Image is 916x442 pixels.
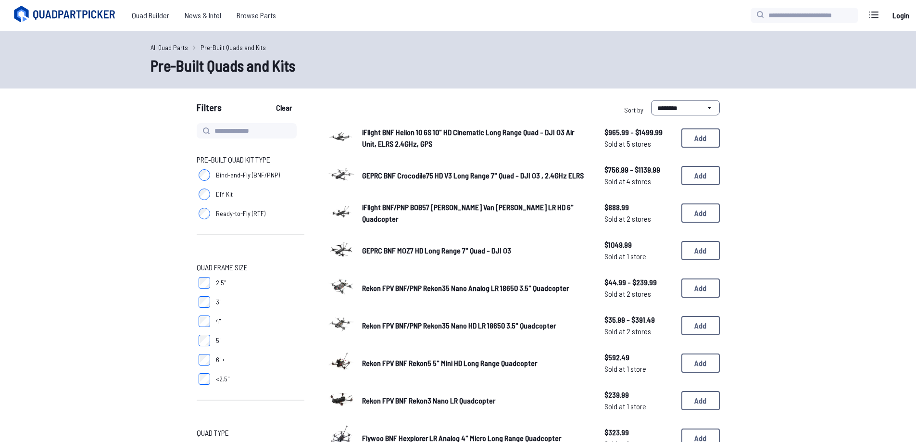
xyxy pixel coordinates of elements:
[327,348,354,375] img: image
[604,352,674,363] span: $592.49
[604,401,674,412] span: Sold at 1 store
[604,176,674,187] span: Sold at 4 stores
[216,297,222,307] span: 3"
[604,427,674,438] span: $323.99
[889,6,912,25] a: Login
[681,241,720,260] button: Add
[327,273,354,300] img: image
[604,138,674,150] span: Sold at 5 stores
[216,374,230,384] span: <2.5"
[216,336,222,345] span: 5"
[681,354,720,373] button: Add
[197,427,229,439] span: Quad Type
[651,100,720,115] select: Sort by
[604,314,674,326] span: $35.99 - $391.49
[604,363,674,375] span: Sold at 1 store
[604,239,674,251] span: $1049.99
[362,396,495,405] span: Rekon FPV BNF Rekon3 Nano LR Quadcopter
[327,311,354,338] img: image
[604,126,674,138] span: $965.99 - $1499.99
[362,171,584,180] span: GEPRC BNF Crocodile75 HD V3 Long Range 7" Quad - DJI O3 , 2.4GHz ELRS
[199,354,210,366] input: 6"+
[216,316,221,326] span: 4"
[201,42,266,52] a: Pre-Built Quads and Kits
[362,126,589,150] a: iFlight BNF Helion 10 6S 10" HD Cinematic Long Range Quad - DJI O3 Air Unit, ELRS 2.4GHz, GPS
[327,198,354,225] img: image
[197,154,270,165] span: Pre-Built Quad Kit Type
[681,278,720,298] button: Add
[327,236,354,265] a: image
[327,161,354,188] img: image
[604,213,674,225] span: Sold at 2 stores
[362,395,589,406] a: Rekon FPV BNF Rekon3 Nano LR Quadcopter
[604,288,674,300] span: Sold at 2 stores
[327,123,354,153] a: image
[327,311,354,341] a: image
[327,161,354,190] a: image
[362,202,589,225] a: iFlight BNF/PNP BOB57 [PERSON_NAME] Van [PERSON_NAME] LR HD 6" Quadcopter
[681,166,720,185] button: Add
[604,277,674,288] span: $44.99 - $239.99
[327,386,354,416] a: image
[199,373,210,385] input: <2.5"
[362,245,589,256] a: GEPRC BNF MOZ7 HD Long Range 7" Quad - DJI O3
[681,391,720,410] button: Add
[604,251,674,262] span: Sold at 1 store
[199,208,210,219] input: Ready-to-Fly (RTF)
[327,123,354,150] img: image
[151,42,188,52] a: All Quad Parts
[681,128,720,148] button: Add
[604,164,674,176] span: $756.99 - $1139.99
[362,357,589,369] a: Rekon FPV BNF Rekon5 5" Mini HD Long Range Quadcopter
[362,282,589,294] a: Rekon FPV BNF/PNP Rekon35 Nano Analog LR 18650 3.5" Quadcopter
[216,189,233,199] span: DIY Kit
[199,316,210,327] input: 4"
[199,296,210,308] input: 3"
[177,6,229,25] a: News & Intel
[268,100,300,115] button: Clear
[362,358,537,367] span: Rekon FPV BNF Rekon5 5" Mini HD Long Range Quadcopter
[327,236,354,263] img: image
[327,273,354,303] a: image
[216,355,225,365] span: 6"+
[362,202,574,223] span: iFlight BNF/PNP BOB57 [PERSON_NAME] Van [PERSON_NAME] LR HD 6" Quadcopter
[151,54,766,77] h1: Pre-Built Quads and Kits
[624,106,643,114] span: Sort by
[327,198,354,228] a: image
[362,321,556,330] span: Rekon FPV BNF/PNP Rekon35 Nano HD LR 18650 3.5" Quadcopter
[216,278,226,288] span: 2.5"
[362,283,569,292] span: Rekon FPV BNF/PNP Rekon35 Nano Analog LR 18650 3.5" Quadcopter
[362,127,574,148] span: iFlight BNF Helion 10 6S 10" HD Cinematic Long Range Quad - DJI O3 Air Unit, ELRS 2.4GHz, GPS
[362,170,589,181] a: GEPRC BNF Crocodile75 HD V3 Long Range 7" Quad - DJI O3 , 2.4GHz ELRS
[229,6,284,25] a: Browse Parts
[216,170,280,180] span: Bind-and-Fly (BNF/PNP)
[681,316,720,335] button: Add
[604,389,674,401] span: $239.99
[604,326,674,337] span: Sold at 2 stores
[197,262,248,273] span: Quad Frame Size
[199,335,210,346] input: 5"
[362,320,589,331] a: Rekon FPV BNF/PNP Rekon35 Nano HD LR 18650 3.5" Quadcopter
[681,203,720,223] button: Add
[327,348,354,378] a: image
[197,100,222,119] span: Filters
[604,202,674,213] span: $888.99
[124,6,177,25] a: Quad Builder
[362,246,511,255] span: GEPRC BNF MOZ7 HD Long Range 7" Quad - DJI O3
[199,169,210,181] input: Bind-and-Fly (BNF/PNP)
[327,386,354,413] img: image
[199,189,210,200] input: DIY Kit
[216,209,265,218] span: Ready-to-Fly (RTF)
[199,277,210,289] input: 2.5"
